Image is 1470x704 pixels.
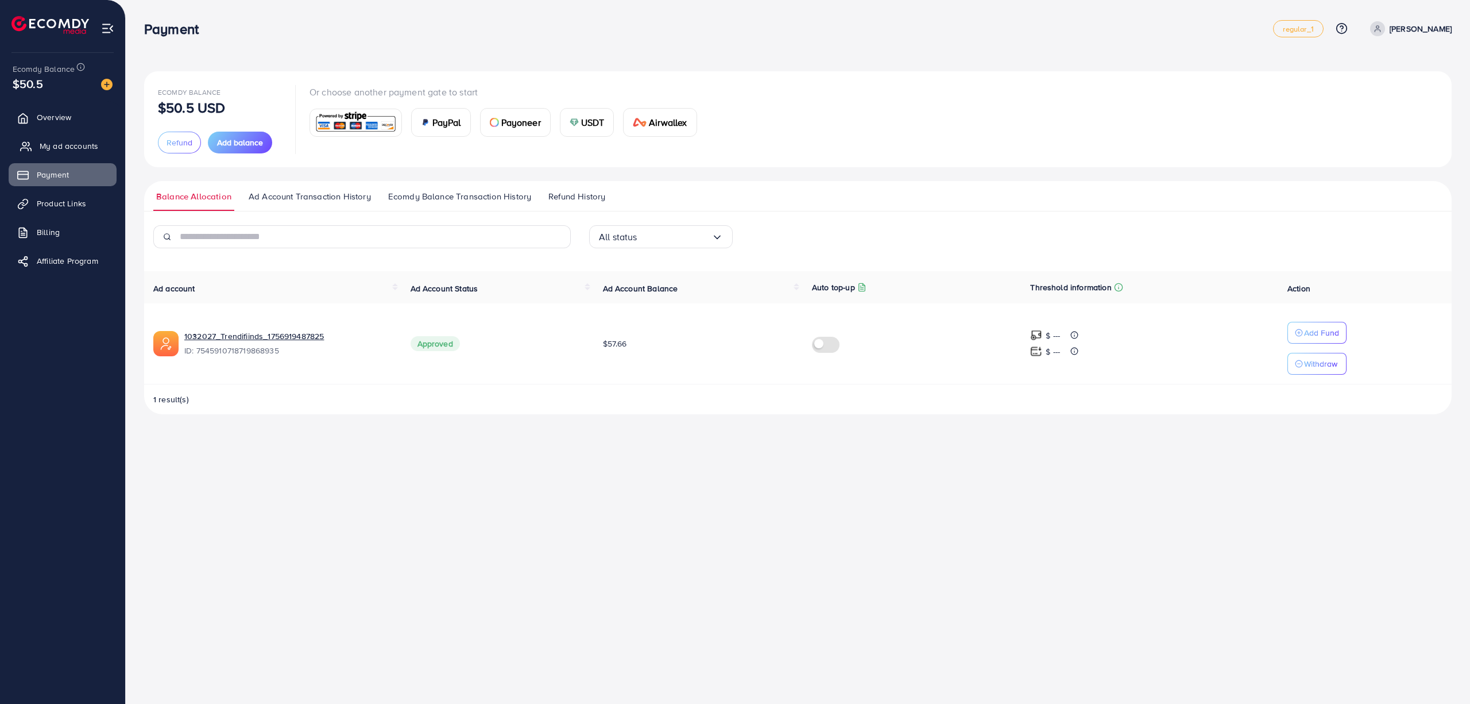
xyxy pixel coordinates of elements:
[158,101,225,114] p: $50.5 USD
[603,283,678,294] span: Ad Account Balance
[490,118,499,127] img: card
[37,226,60,238] span: Billing
[40,140,98,152] span: My ad accounts
[560,108,614,137] a: cardUSDT
[1030,280,1111,294] p: Threshold information
[501,116,541,129] span: Payoneer
[9,106,117,129] a: Overview
[1365,21,1452,36] a: [PERSON_NAME]
[1283,25,1313,33] span: regular_1
[589,225,733,248] div: Search for option
[37,255,98,267] span: Affiliate Program
[637,228,711,246] input: Search for option
[153,283,195,294] span: Ad account
[432,116,461,129] span: PayPal
[411,283,478,294] span: Ad Account Status
[1030,329,1042,341] img: top-up amount
[1030,345,1042,357] img: top-up amount
[158,132,201,153] button: Refund
[9,134,117,157] a: My ad accounts
[603,338,627,349] span: $57.66
[421,118,430,127] img: card
[9,249,117,272] a: Affiliate Program
[388,190,531,203] span: Ecomdy Balance Transaction History
[649,116,687,129] span: Airwallex
[101,22,114,35] img: menu
[156,190,231,203] span: Balance Allocation
[310,109,402,137] a: card
[153,394,189,405] span: 1 result(s)
[13,75,43,92] span: $50.5
[208,132,272,153] button: Add balance
[581,116,605,129] span: USDT
[411,336,460,351] span: Approved
[9,192,117,215] a: Product Links
[1304,357,1337,371] p: Withdraw
[1046,329,1060,343] p: $ ---
[623,108,697,137] a: cardAirwallex
[1421,652,1461,695] iframe: Chat
[167,137,192,148] span: Refund
[9,221,117,244] a: Billing
[548,190,605,203] span: Refund History
[184,345,392,356] span: ID: 7545910718719868935
[310,85,706,99] p: Or choose another payment gate to start
[9,163,117,186] a: Payment
[633,118,647,127] img: card
[1390,22,1452,36] p: [PERSON_NAME]
[1273,20,1323,37] a: regular_1
[144,21,208,37] h3: Payment
[13,63,75,75] span: Ecomdy Balance
[1287,322,1347,344] button: Add Fund
[480,108,551,137] a: cardPayoneer
[158,87,220,97] span: Ecomdy Balance
[570,118,579,127] img: card
[37,111,71,123] span: Overview
[37,169,69,180] span: Payment
[1304,326,1339,340] p: Add Fund
[1287,353,1347,375] button: Withdraw
[217,137,263,148] span: Add balance
[599,228,637,246] span: All status
[1287,283,1310,294] span: Action
[37,198,86,209] span: Product Links
[101,79,113,90] img: image
[249,190,371,203] span: Ad Account Transaction History
[411,108,471,137] a: cardPayPal
[314,110,398,135] img: card
[153,331,179,356] img: ic-ads-acc.e4c84228.svg
[1046,345,1060,359] p: $ ---
[11,16,89,34] img: logo
[184,330,392,357] div: <span class='underline'>1032027_Trendifiinds_1756919487825</span></br>7545910718719868935
[184,330,392,342] a: 1032027_Trendifiinds_1756919487825
[812,280,855,294] p: Auto top-up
